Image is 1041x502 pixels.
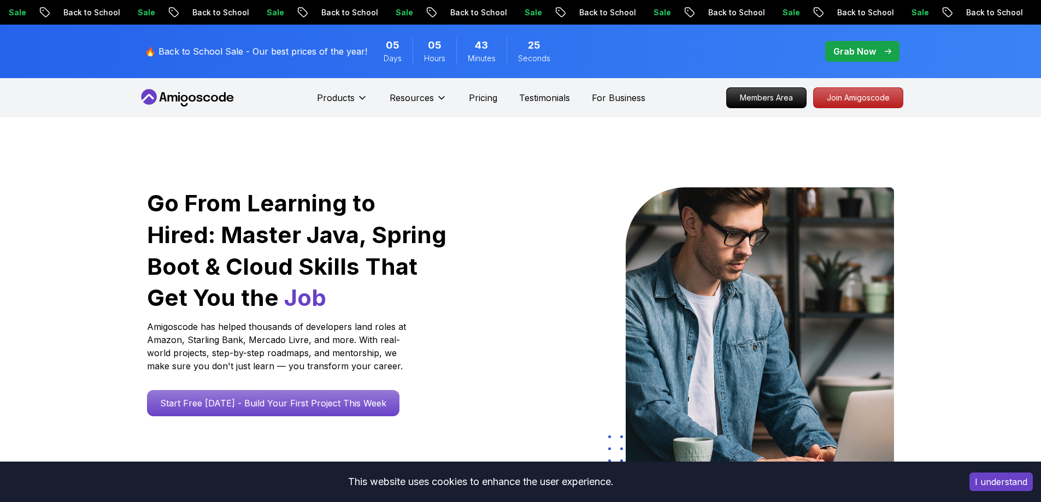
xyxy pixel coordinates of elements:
[726,87,807,108] a: Members Area
[257,7,292,18] p: Sale
[827,7,902,18] p: Back to School
[428,38,442,53] span: 5 Hours
[644,7,679,18] p: Sale
[469,91,497,104] a: Pricing
[147,187,448,314] h1: Go From Learning to Hired: Master Java, Spring Boot & Cloud Skills That Get You the
[468,53,496,64] span: Minutes
[311,7,386,18] p: Back to School
[814,88,903,108] p: Join Amigoscode
[475,38,488,53] span: 43 Minutes
[54,7,128,18] p: Back to School
[384,53,402,64] span: Days
[183,7,257,18] p: Back to School
[317,91,355,104] p: Products
[386,7,421,18] p: Sale
[519,91,570,104] a: Testimonials
[515,7,550,18] p: Sale
[147,320,409,373] p: Amigoscode has helped thousands of developers land roles at Amazon, Starling Bank, Mercado Livre,...
[698,7,773,18] p: Back to School
[902,7,937,18] p: Sale
[969,473,1033,491] button: Accept cookies
[440,7,515,18] p: Back to School
[569,7,644,18] p: Back to School
[386,38,399,53] span: 5 Days
[626,187,894,469] img: hero
[813,87,903,108] a: Join Amigoscode
[528,38,540,53] span: 25 Seconds
[833,45,876,58] p: Grab Now
[128,7,163,18] p: Sale
[147,390,399,416] a: Start Free [DATE] - Build Your First Project This Week
[8,470,953,494] div: This website uses cookies to enhance the user experience.
[317,91,368,113] button: Products
[390,91,434,104] p: Resources
[956,7,1031,18] p: Back to School
[727,88,806,108] p: Members Area
[390,91,447,113] button: Resources
[145,45,367,58] p: 🔥 Back to School Sale - Our best prices of the year!
[773,7,808,18] p: Sale
[284,284,326,311] span: Job
[424,53,445,64] span: Hours
[518,53,550,64] span: Seconds
[592,91,645,104] a: For Business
